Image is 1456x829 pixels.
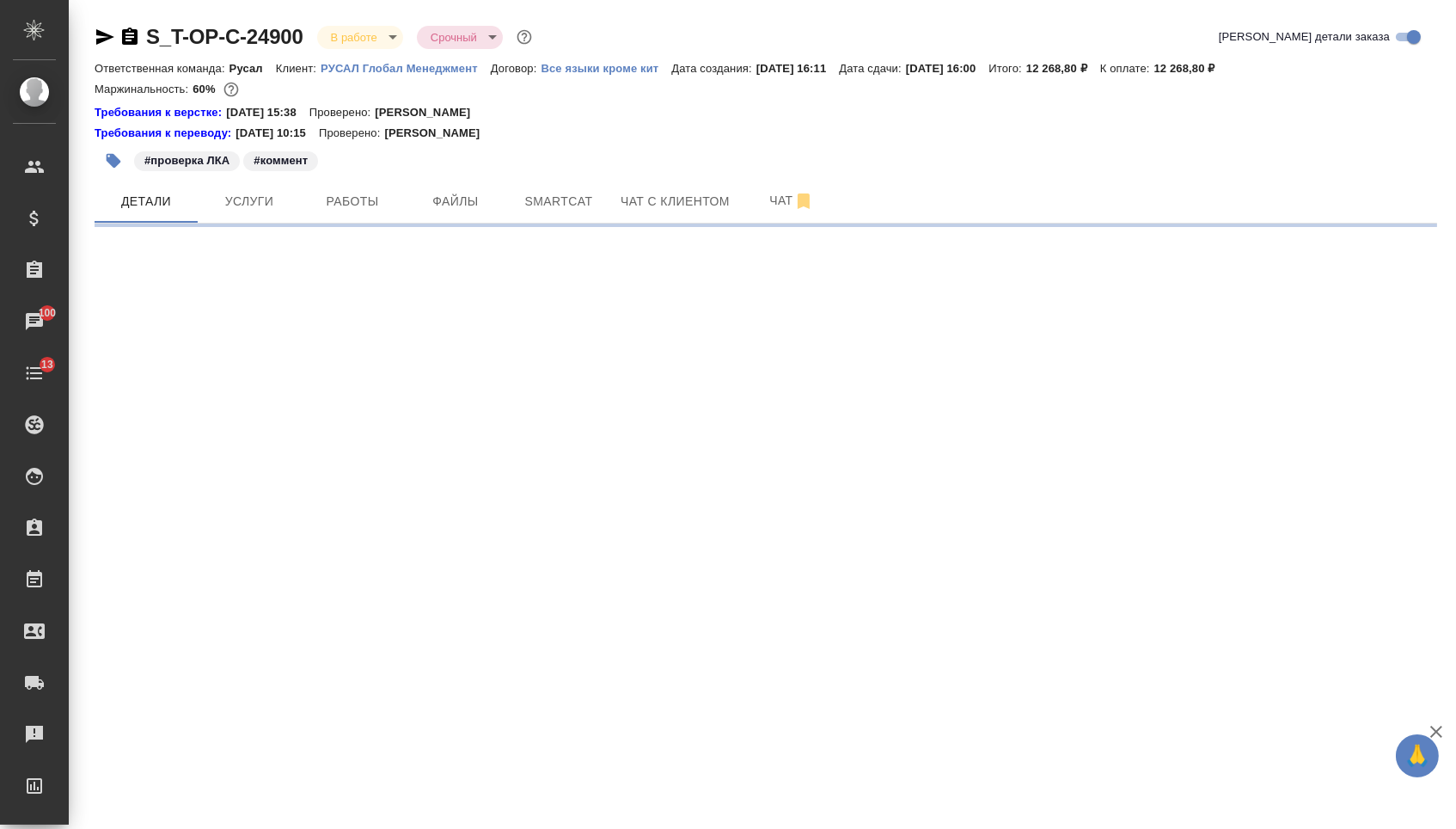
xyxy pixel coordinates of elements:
[375,104,483,121] p: [PERSON_NAME]
[1219,28,1390,46] span: [PERSON_NAME] детали заказа
[517,191,600,212] span: Smartcat
[208,191,291,212] span: Услуги
[95,104,226,121] a: Требования к верстке:
[1100,62,1154,75] p: К оплате:
[988,62,1025,75] p: Итого:
[1396,734,1439,777] button: 🙏
[95,125,236,142] div: Нажми, чтобы открыть папку с инструкцией
[146,25,303,48] a: S_T-OP-C-24900
[226,104,309,121] p: [DATE] 15:38
[95,83,193,95] p: Маржинальность:
[220,78,242,101] button: 4079.45 RUB;
[417,26,503,49] div: В работе
[276,62,321,75] p: Клиент:
[1154,62,1228,75] p: 12 268,80 ₽
[384,125,492,142] p: [PERSON_NAME]
[1026,62,1100,75] p: 12 268,80 ₽
[119,27,140,47] button: Скопировать ссылку
[321,60,491,75] a: РУСАЛ Глобал Менеджмент
[541,60,671,75] a: Все языки кроме кит
[906,62,989,75] p: [DATE] 16:00
[4,352,64,395] a: 13
[254,152,308,169] p: #коммент
[144,152,229,169] p: #проверка ЛКА
[132,152,242,167] span: проверка ЛКА
[95,104,226,121] div: Нажми, чтобы открыть папку с инструкцией
[750,190,833,212] span: Чат
[321,62,491,75] p: РУСАЛ Глобал Менеджмент
[317,26,403,49] div: В работе
[95,62,229,75] p: Ответственная команда:
[756,62,840,75] p: [DATE] 16:11
[1403,738,1432,774] span: 🙏
[541,62,671,75] p: Все языки кроме кит
[95,142,132,180] button: Добавить тэг
[229,62,276,75] p: Русал
[671,62,756,75] p: Дата создания:
[839,62,905,75] p: Дата сдачи:
[95,27,115,47] button: Скопировать ссылку для ЯМессенджера
[105,191,187,212] span: Детали
[319,125,385,142] p: Проверено:
[793,191,814,212] svg: Отписаться
[491,62,541,75] p: Договор:
[242,152,320,167] span: коммент
[31,356,64,373] span: 13
[326,30,382,45] button: В работе
[4,300,64,343] a: 100
[414,191,497,212] span: Файлы
[236,125,319,142] p: [DATE] 10:15
[513,26,535,48] button: Доп статусы указывают на важность/срочность заказа
[309,104,376,121] p: Проверено:
[193,83,219,95] p: 60%
[95,125,236,142] a: Требования к переводу:
[311,191,394,212] span: Работы
[28,304,67,322] span: 100
[425,30,482,45] button: Срочный
[621,191,730,212] span: Чат с клиентом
